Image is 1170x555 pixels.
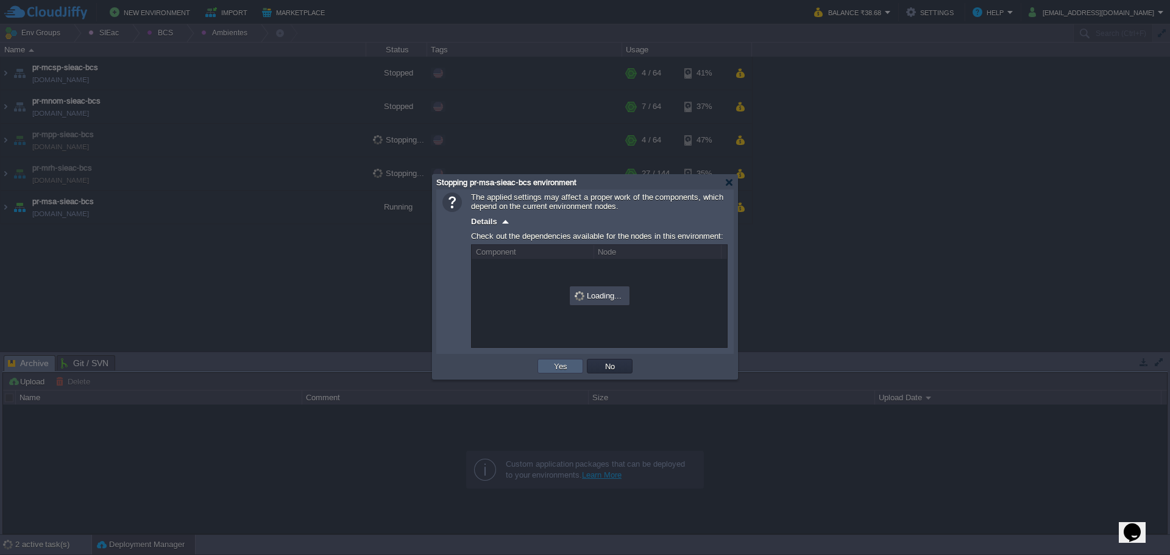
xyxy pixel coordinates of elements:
[436,178,576,187] span: Stopping pr-msa-sieac-bcs environment
[1119,506,1158,543] iframe: chat widget
[550,361,571,372] button: Yes
[471,217,497,226] span: Details
[471,193,723,211] span: The applied settings may affect a proper work of the components, which depend on the current envi...
[471,228,728,244] div: Check out the dependencies available for the nodes in this environment:
[601,361,619,372] button: No
[571,288,628,304] div: Loading...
